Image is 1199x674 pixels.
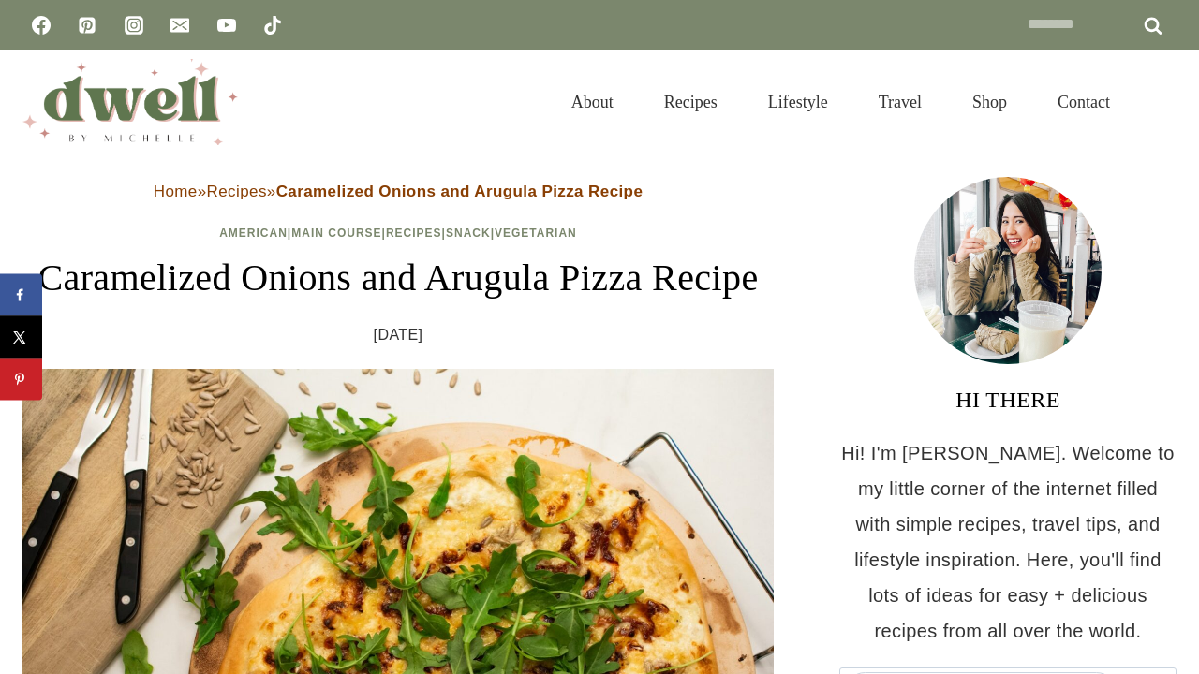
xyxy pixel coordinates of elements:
a: Lifestyle [743,69,853,135]
span: » » [154,183,644,200]
a: Vegetarian [495,227,577,240]
a: About [546,69,639,135]
nav: Primary Navigation [546,69,1135,135]
p: Hi! I'm [PERSON_NAME]. Welcome to my little corner of the internet filled with simple recipes, tr... [839,435,1177,649]
a: Contact [1032,69,1135,135]
h3: HI THERE [839,383,1177,417]
span: | | | | [219,227,577,240]
a: American [219,227,288,240]
a: Recipes [639,69,743,135]
a: YouTube [208,7,245,44]
a: Recipes [207,183,267,200]
a: Recipes [386,227,442,240]
a: Snack [446,227,491,240]
a: TikTok [254,7,291,44]
a: Home [154,183,198,200]
a: Instagram [115,7,153,44]
img: DWELL by michelle [22,59,238,145]
strong: Caramelized Onions and Arugula Pizza Recipe [276,183,644,200]
button: View Search Form [1145,86,1177,118]
h1: Caramelized Onions and Arugula Pizza Recipe [22,250,774,306]
a: Email [161,7,199,44]
a: Travel [853,69,947,135]
time: [DATE] [374,321,423,349]
a: Pinterest [68,7,106,44]
a: Main Course [291,227,381,240]
a: Facebook [22,7,60,44]
a: Shop [947,69,1032,135]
